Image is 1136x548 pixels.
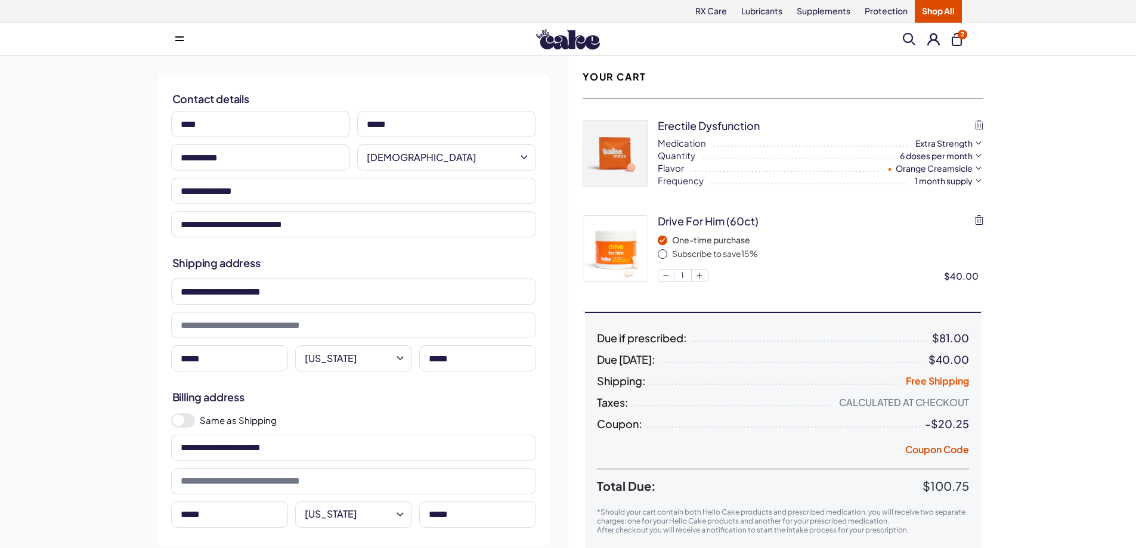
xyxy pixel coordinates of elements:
[674,270,691,281] span: 1
[658,162,684,174] span: Flavor
[583,216,648,281] img: HERO_4.jpg
[905,443,969,460] button: Coupon Code
[658,213,759,228] div: Drive for him (60ct)
[952,33,962,46] button: 2
[672,234,983,246] div: One-time purchase
[925,418,969,430] div: -$20.25
[906,374,969,387] span: Free Shipping
[658,118,760,133] div: Erectile Dysfunction
[672,248,983,260] div: Subscribe to save 15 %
[597,479,923,493] span: Total Due:
[658,137,706,149] span: Medication
[172,389,535,404] h2: Billing address
[839,397,969,408] div: Calculated at Checkout
[958,30,967,39] span: 2
[932,332,969,344] div: $81.00
[172,255,535,270] h2: Shipping address
[536,29,600,49] img: Hello Cake
[944,270,983,282] div: $40.00
[200,414,536,426] label: Same as Shipping
[658,149,695,162] span: Quantity
[172,91,535,106] h2: Contact details
[928,354,969,366] div: $40.00
[597,418,642,430] span: Coupon:
[658,174,704,187] span: Frequency
[597,375,646,387] span: Shipping:
[597,397,629,408] span: Taxes:
[583,70,646,83] h2: Your Cart
[923,478,969,493] span: $100.75
[597,354,655,366] span: Due [DATE]:
[583,120,648,186] img: iownh4V3nGbUiJ6P030JsbkObMcuQxHiuDxmy1iN.webp
[597,332,687,344] span: Due if prescribed:
[597,507,969,525] p: *Should your cart contain both Hello Cake products and prescribed medication, you will receive tw...
[597,525,909,534] span: After checkout you will receive a notification to start the intake process for your prescription.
